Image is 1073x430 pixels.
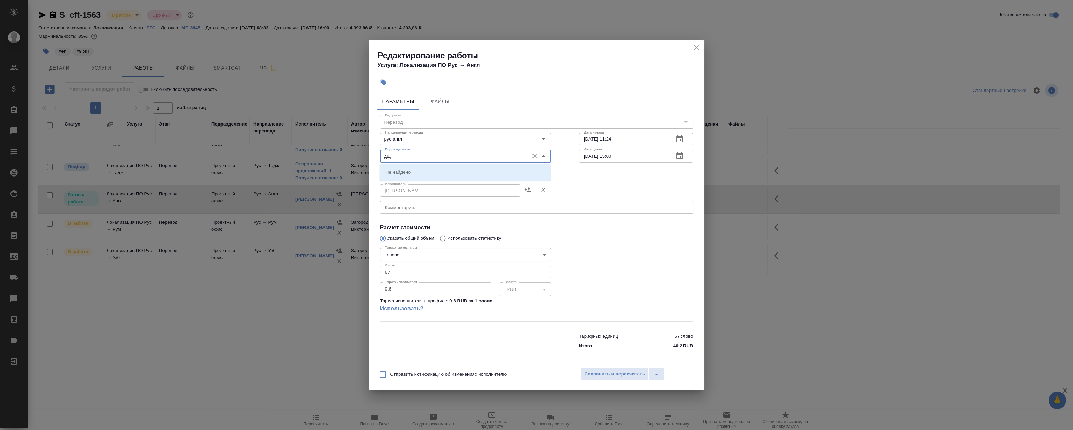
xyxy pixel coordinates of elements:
[585,370,645,378] span: Сохранить и пересчитать
[390,371,507,378] span: Отправить нотификацию об изменениях исполнителю
[380,223,693,232] h4: Расчет стоимости
[378,50,704,61] h2: Редактирование работы
[530,151,539,161] button: Очистить
[581,368,649,381] button: Сохранить и пересчитать
[536,181,551,198] button: Удалить
[683,343,693,350] p: RUB
[385,252,401,258] button: слово
[539,134,549,144] button: Open
[691,42,702,53] button: close
[675,333,680,340] p: 67
[520,181,536,198] button: Назначить
[423,97,457,106] span: Файлы
[382,97,415,106] span: Параметры
[449,298,494,304] p: 0.6 RUB за 1 слово .
[581,368,665,381] div: split button
[380,164,551,181] div: Не найдено
[579,343,592,350] p: Итого
[500,282,551,296] div: RUB
[579,333,618,340] p: Тарифных единиц
[380,304,551,313] a: Использовать?
[680,333,693,340] p: слово
[539,151,549,161] button: Close
[376,75,391,90] button: Добавить тэг
[380,248,551,261] div: слово
[380,298,449,304] p: Тариф исполнителя в профиле:
[505,286,518,292] button: RUB
[673,343,682,350] p: 40.2
[378,61,704,70] h4: Услуга: Локализация ПО Рус → Англ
